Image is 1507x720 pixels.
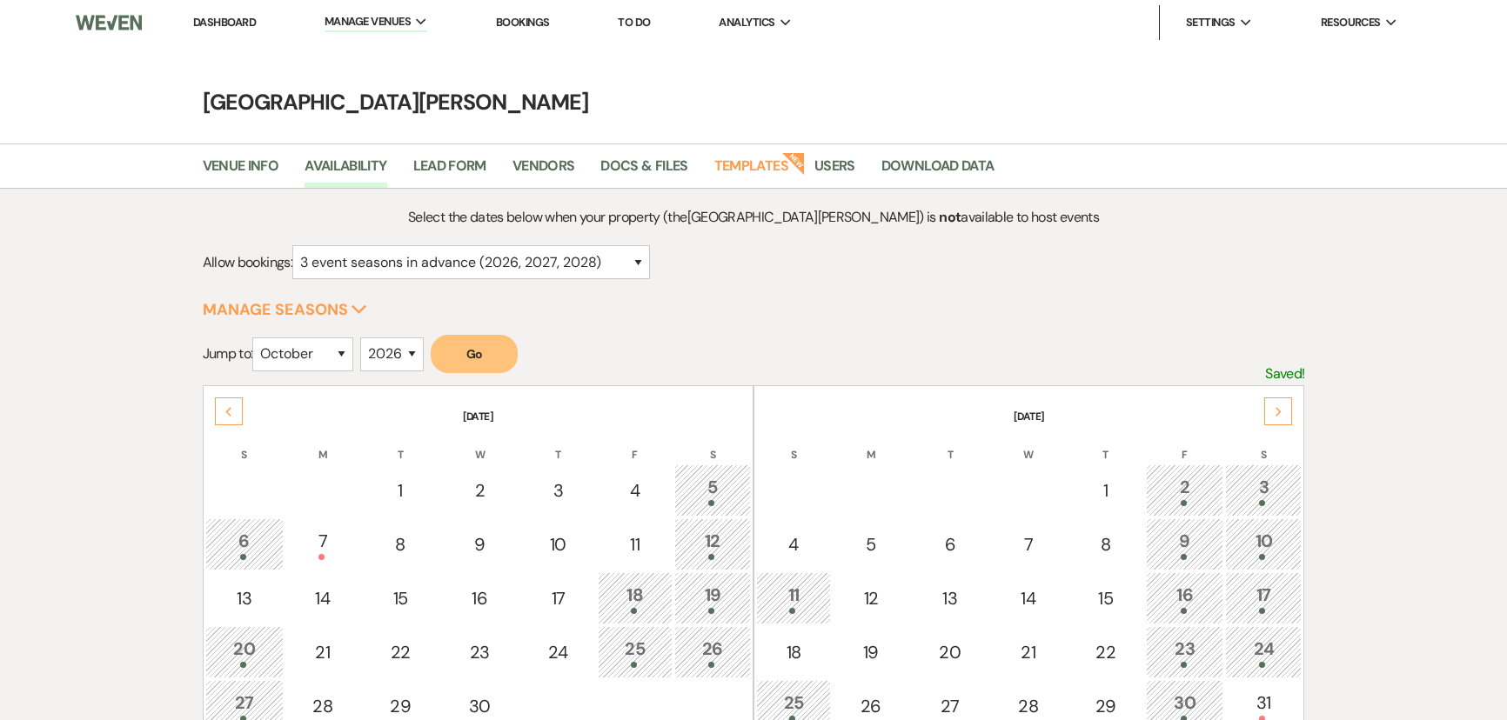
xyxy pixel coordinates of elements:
div: 22 [1077,639,1135,665]
img: Weven Logo [76,4,142,41]
div: 3 [1235,474,1292,506]
div: 1 [1077,477,1135,503]
p: Select the dates below when your property (the [GEOGRAPHIC_DATA][PERSON_NAME] ) is available to h... [340,206,1167,229]
span: Analytics [719,14,774,31]
a: Lead Form [413,155,486,188]
th: M [833,426,909,463]
div: 22 [372,639,429,665]
div: 16 [1155,582,1215,614]
div: 9 [1155,528,1215,560]
div: 3 [530,477,586,503]
div: 29 [372,693,429,719]
div: 13 [215,585,274,611]
div: 19 [842,639,900,665]
div: 21 [295,639,351,665]
span: Allow bookings: [203,253,292,271]
div: 6 [921,531,980,557]
div: 30 [450,693,509,719]
button: Go [431,335,518,373]
strong: New [781,150,806,175]
div: 2 [1155,474,1215,506]
div: 23 [1155,636,1215,668]
span: Jump to: [203,344,253,363]
th: S [756,426,831,463]
div: 4 [766,531,821,557]
div: 5 [842,531,900,557]
th: M [285,426,360,463]
div: 25 [607,636,663,668]
a: Venue Info [203,155,279,188]
div: 26 [684,636,741,668]
th: [DATE] [205,388,751,424]
div: 4 [607,477,663,503]
th: T [520,426,595,463]
div: 11 [607,531,663,557]
div: 1 [372,477,429,503]
a: Docs & Files [600,155,687,188]
p: Saved! [1265,363,1304,385]
a: Vendors [512,155,575,188]
th: F [1146,426,1224,463]
div: 17 [1235,582,1292,614]
div: 15 [372,585,429,611]
th: T [362,426,439,463]
th: T [1068,426,1144,463]
th: [DATE] [756,388,1302,424]
div: 2 [450,477,509,503]
div: 20 [921,639,980,665]
div: 24 [530,639,586,665]
div: 10 [1235,528,1292,560]
button: Manage Seasons [203,302,367,317]
div: 13 [921,585,980,611]
div: 9 [450,531,509,557]
div: 23 [450,639,509,665]
div: 27 [921,693,980,719]
th: S [674,426,751,463]
div: 7 [295,528,351,560]
div: 17 [530,585,586,611]
div: 20 [215,636,274,668]
div: 29 [1077,693,1135,719]
div: 8 [1077,531,1135,557]
div: 10 [530,531,586,557]
div: 18 [766,639,821,665]
div: 26 [842,693,900,719]
th: W [991,426,1066,463]
a: Bookings [496,15,550,30]
div: 14 [295,585,351,611]
span: Manage Venues [325,13,411,30]
div: 19 [684,582,741,614]
div: 24 [1235,636,1292,668]
div: 11 [766,582,821,614]
div: 15 [1077,585,1135,611]
a: Download Data [881,155,995,188]
div: 12 [842,585,900,611]
div: 12 [684,528,741,560]
div: 7 [1001,531,1056,557]
a: To Do [618,15,650,30]
span: Resources [1321,14,1381,31]
a: Users [814,155,855,188]
th: S [1225,426,1302,463]
h4: [GEOGRAPHIC_DATA][PERSON_NAME] [127,87,1380,117]
strong: not [939,208,961,226]
div: 14 [1001,585,1056,611]
th: T [911,426,989,463]
th: F [598,426,673,463]
div: 21 [1001,639,1056,665]
div: 28 [1001,693,1056,719]
span: Settings [1186,14,1236,31]
a: Dashboard [193,15,256,30]
div: 6 [215,528,274,560]
div: 16 [450,585,509,611]
div: 5 [684,474,741,506]
a: Templates [714,155,788,188]
a: Availability [305,155,386,188]
div: 8 [372,531,429,557]
th: W [440,426,519,463]
div: 18 [607,582,663,614]
th: S [205,426,284,463]
div: 28 [295,693,351,719]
